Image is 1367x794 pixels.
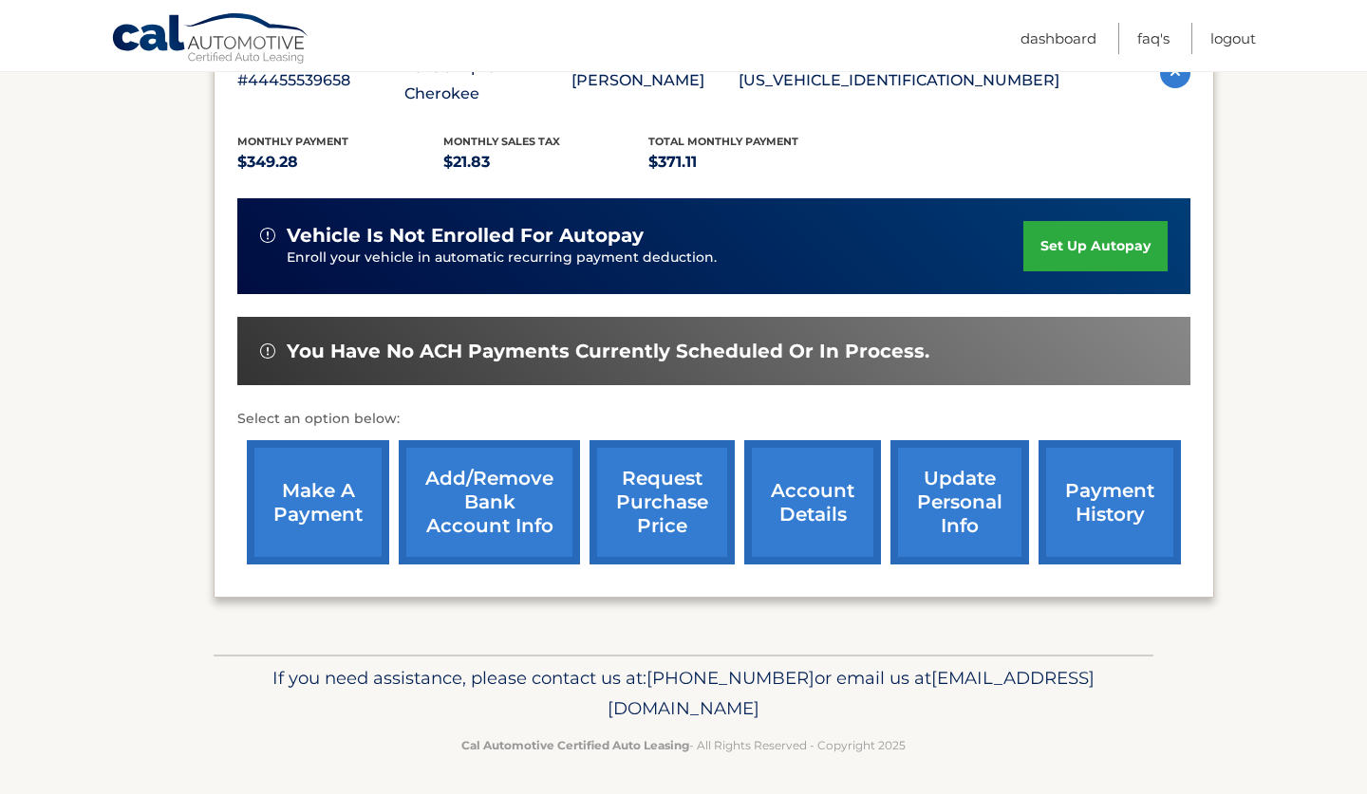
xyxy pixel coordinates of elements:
span: Monthly Payment [237,135,348,148]
p: Select an option below: [237,408,1190,431]
span: [PHONE_NUMBER] [646,667,815,689]
p: 2023 Jeep Grand Cherokee [404,54,571,107]
p: $349.28 [237,149,443,175]
a: account details [744,440,881,564]
img: alert-white.svg [260,343,275,359]
p: If you need assistance, please contact us at: or email us at [226,663,1141,724]
span: Total Monthly Payment [648,135,798,148]
a: make a payment [247,440,389,564]
span: vehicle is not enrolled for autopay [287,224,644,248]
p: [US_VEHICLE_IDENTIFICATION_NUMBER] [739,67,1059,94]
a: request purchase price [590,440,735,564]
a: payment history [1039,440,1181,564]
p: #44455539658 [237,67,404,94]
span: Monthly sales Tax [443,135,560,148]
a: update personal info [890,440,1029,564]
img: accordion-active.svg [1160,58,1190,88]
a: Logout [1210,23,1256,54]
a: Dashboard [1021,23,1096,54]
a: Add/Remove bank account info [399,440,580,564]
a: Cal Automotive [111,12,310,67]
a: FAQ's [1137,23,1170,54]
p: Enroll your vehicle in automatic recurring payment deduction. [287,248,1023,268]
a: set up autopay [1023,221,1168,271]
span: [EMAIL_ADDRESS][DOMAIN_NAME] [608,667,1095,719]
p: - All Rights Reserved - Copyright 2025 [226,735,1141,755]
p: [PERSON_NAME] [571,67,739,94]
p: $371.11 [648,149,854,175]
span: You have no ACH payments currently scheduled or in process. [287,340,929,363]
p: $21.83 [443,149,649,175]
img: alert-white.svg [260,228,275,243]
strong: Cal Automotive Certified Auto Leasing [461,738,689,752]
